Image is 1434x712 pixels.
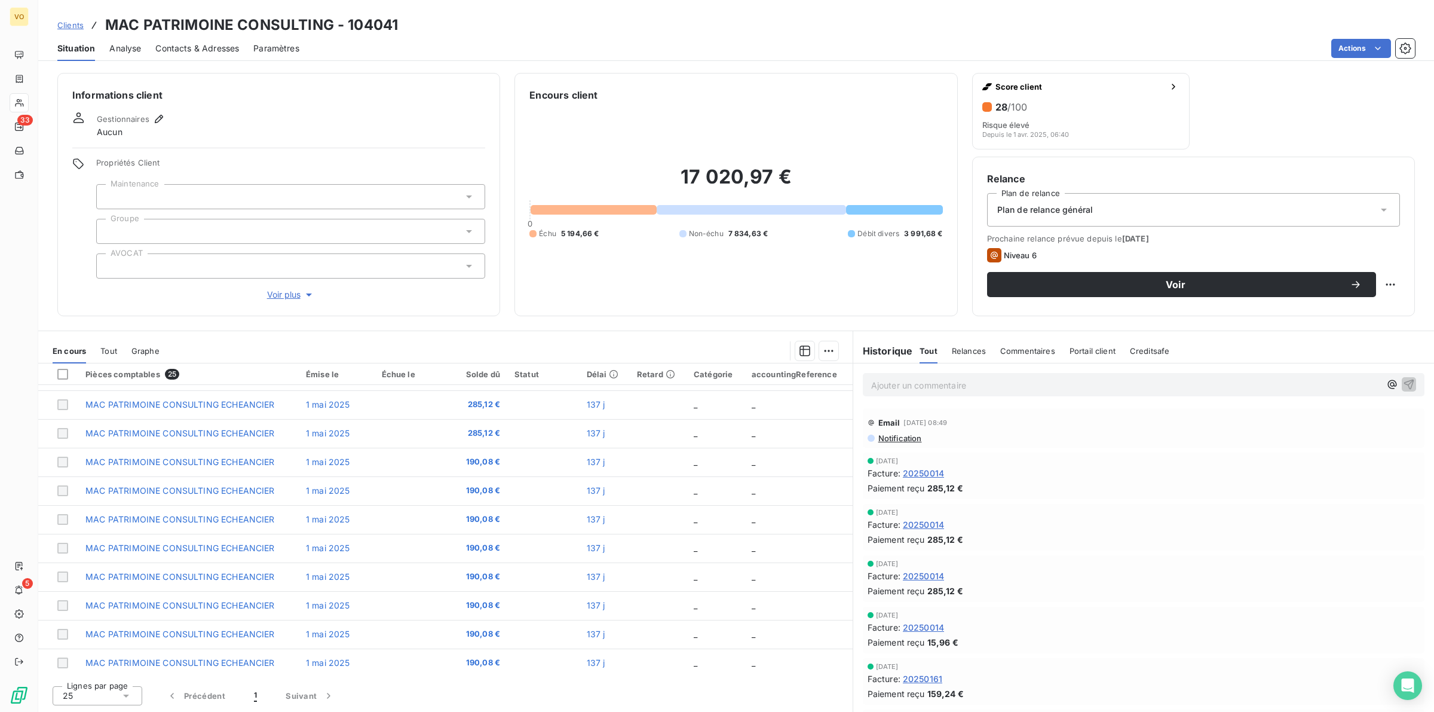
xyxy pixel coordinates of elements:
span: _ [694,485,697,496]
span: 137 j [587,457,605,467]
span: _ [752,428,755,438]
span: [DATE] [1122,234,1149,243]
span: _ [694,629,697,639]
span: Prochaine relance prévue depuis le [987,234,1400,243]
span: MAC PATRIMOINE CONSULTING ECHEANCIER [85,658,274,668]
span: 190,08 € [454,514,500,525]
span: 0 [528,219,532,228]
button: Score client28/100Risque élevéDepuis le 1 avr. 2025, 06:40 [972,73,1190,149]
span: 25 [63,690,73,702]
button: Suivant [271,683,349,708]
span: 137 j [587,428,605,438]
span: Tout [100,346,117,356]
span: 7 834,63 € [728,228,768,239]
span: 190,08 € [454,628,500,640]
span: _ [752,658,755,668]
span: _ [694,658,697,668]
h6: Informations client [72,88,485,102]
span: 33 [17,115,33,126]
span: Tout [920,346,937,356]
span: 285,12 € [927,533,963,546]
span: En cours [53,346,86,356]
span: Échu [539,228,556,239]
span: 159,24 € [927,687,964,700]
span: 285,12 € [454,427,500,439]
span: MAC PATRIMOINE CONSULTING ECHEANCIER [85,485,274,496]
span: Aucun [97,126,122,138]
span: [DATE] [876,509,899,516]
span: _ [694,457,697,467]
span: 1 [254,690,257,702]
span: [DATE] 08:49 [903,419,947,426]
span: MAC PATRIMOINE CONSULTING ECHEANCIER [85,399,274,410]
span: 1 mai 2025 [306,399,350,410]
div: Retard [637,369,679,379]
h2: 17 020,97 € [529,165,942,201]
div: Solde dû [454,369,500,379]
h6: Relance [987,172,1400,186]
span: _ [694,572,697,582]
span: [DATE] [876,457,899,465]
span: MAC PATRIMOINE CONSULTING ECHEANCIER [85,600,274,610]
span: Facture : [868,621,900,634]
span: _ [752,600,755,610]
span: [DATE] [876,560,899,567]
span: 137 j [587,572,605,582]
div: Échue le [382,369,440,379]
div: Open Intercom Messenger [1393,671,1422,700]
a: Clients [57,19,84,31]
button: 1 [240,683,271,708]
span: Paiement reçu [868,533,925,546]
span: 137 j [587,485,605,496]
span: Facture : [868,518,900,531]
span: Clients [57,20,84,30]
span: Email [878,418,900,427]
span: 1 mai 2025 [306,514,350,524]
span: 1 mai 2025 [306,572,350,582]
span: 1 mai 2025 [306,629,350,639]
div: VO [10,7,29,26]
span: 285,12 € [454,399,500,411]
span: _ [694,428,697,438]
img: Logo LeanPay [10,686,29,705]
span: Contacts & Adresses [155,42,239,54]
h6: Encours client [529,88,597,102]
span: 137 j [587,399,605,410]
span: _ [752,629,755,639]
h6: Historique [853,344,913,358]
span: Plan de relance général [997,204,1093,216]
span: 190,08 € [454,600,500,612]
span: 20250014 [903,467,944,479]
span: Relances [952,346,986,356]
span: _ [752,399,755,410]
span: MAC PATRIMOINE CONSULTING ECHEANCIER [85,428,274,438]
div: Délai [587,369,623,379]
span: 20250014 [903,621,944,634]
input: Ajouter une valeur [106,226,116,237]
span: 3 991,68 € [904,228,943,239]
span: 137 j [587,543,605,553]
span: Graphe [131,346,160,356]
span: Score client [995,82,1165,91]
div: accountingReference [752,369,845,379]
span: Creditsafe [1130,346,1170,356]
span: Paiement reçu [868,687,925,700]
span: Depuis le 1 avr. 2025, 06:40 [982,131,1069,138]
span: 285,12 € [927,482,963,494]
span: Propriétés Client [96,158,485,175]
span: Situation [57,42,95,54]
span: Voir [1001,280,1350,289]
button: Voir plus [96,288,485,301]
span: 5 194,66 € [561,228,599,239]
h3: MAC PATRIMOINE CONSULTING - 104041 [105,14,398,36]
span: 15,96 € [927,636,958,649]
span: 137 j [587,658,605,668]
span: 1 mai 2025 [306,428,350,438]
button: Précédent [152,683,240,708]
span: Gestionnaires [97,114,149,124]
span: Niveau 6 [1004,250,1037,260]
span: 1 mai 2025 [306,658,350,668]
button: Voir [987,272,1376,297]
div: Pièces comptables [85,369,292,380]
span: _ [752,514,755,524]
